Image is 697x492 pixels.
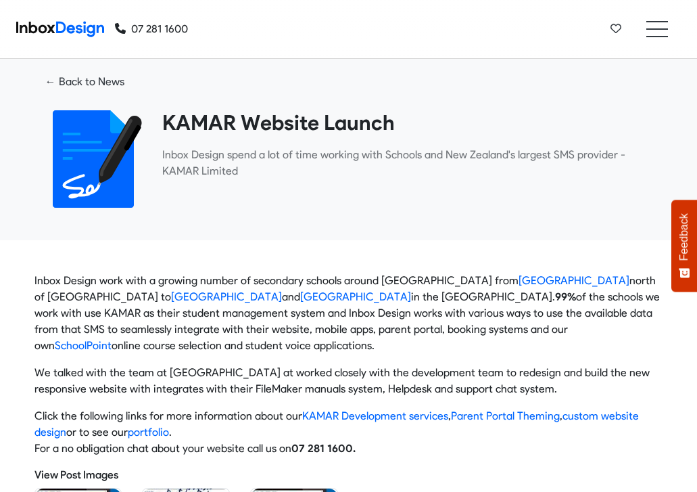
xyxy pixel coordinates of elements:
[678,213,690,261] span: Feedback
[55,339,112,352] a: SchoolPoint
[555,290,576,303] strong: 99%
[34,273,663,354] p: Inbox Design work with a growing number of secondary schools around [GEOGRAPHIC_DATA] from north ...
[115,21,188,37] a: 07 281 1600
[34,408,663,457] p: Click the following links for more information about our , , or to see our . For a no obligation ...
[291,442,356,455] strong: 07 281 1600.
[300,290,411,303] a: [GEOGRAPHIC_DATA]
[162,110,653,136] heading: KAMAR Website Launch
[34,365,663,397] p: We talked with the team at [GEOGRAPHIC_DATA] at worked closely with the development team to redes...
[34,468,663,483] h5: View Post Images
[171,290,282,303] a: [GEOGRAPHIC_DATA]
[162,147,653,179] p: ​Inbox Design spend a lot of time working with Schools and New Zealand's largest SMS provider - K...
[34,70,135,94] a: ← Back to News
[671,200,697,292] button: Feedback - Show survey
[45,110,142,208] img: 2022_01_18_icon_signature.svg
[451,409,560,422] a: Parent Portal Theming
[302,409,448,422] a: KAMAR Development services
[519,274,629,287] a: [GEOGRAPHIC_DATA]
[128,426,169,439] a: portfolio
